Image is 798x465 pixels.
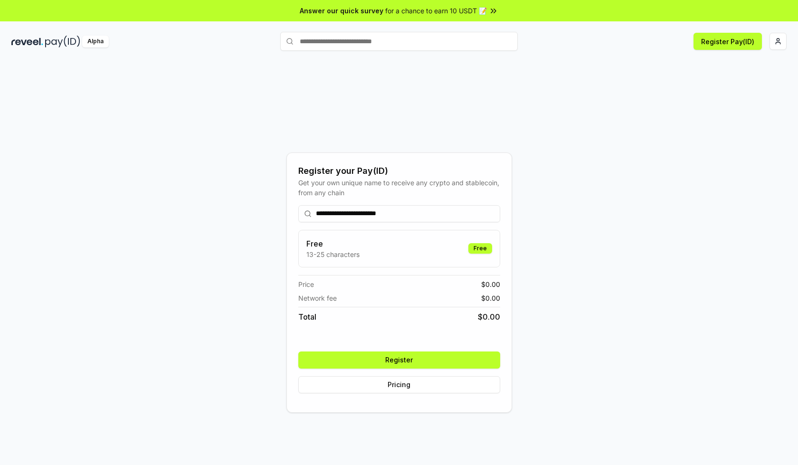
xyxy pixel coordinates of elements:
span: $ 0.00 [481,293,500,303]
button: Pricing [298,376,500,393]
span: Answer our quick survey [300,6,383,16]
img: pay_id [45,36,80,47]
span: Total [298,311,316,323]
span: for a chance to earn 10 USDT 📝 [385,6,487,16]
div: Register your Pay(ID) [298,164,500,178]
div: Alpha [82,36,109,47]
span: $ 0.00 [481,279,500,289]
span: $ 0.00 [478,311,500,323]
button: Register [298,351,500,369]
p: 13-25 characters [306,249,360,259]
img: reveel_dark [11,36,43,47]
h3: Free [306,238,360,249]
span: Network fee [298,293,337,303]
span: Price [298,279,314,289]
div: Get your own unique name to receive any crypto and stablecoin, from any chain [298,178,500,198]
div: Free [468,243,492,254]
button: Register Pay(ID) [693,33,762,50]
